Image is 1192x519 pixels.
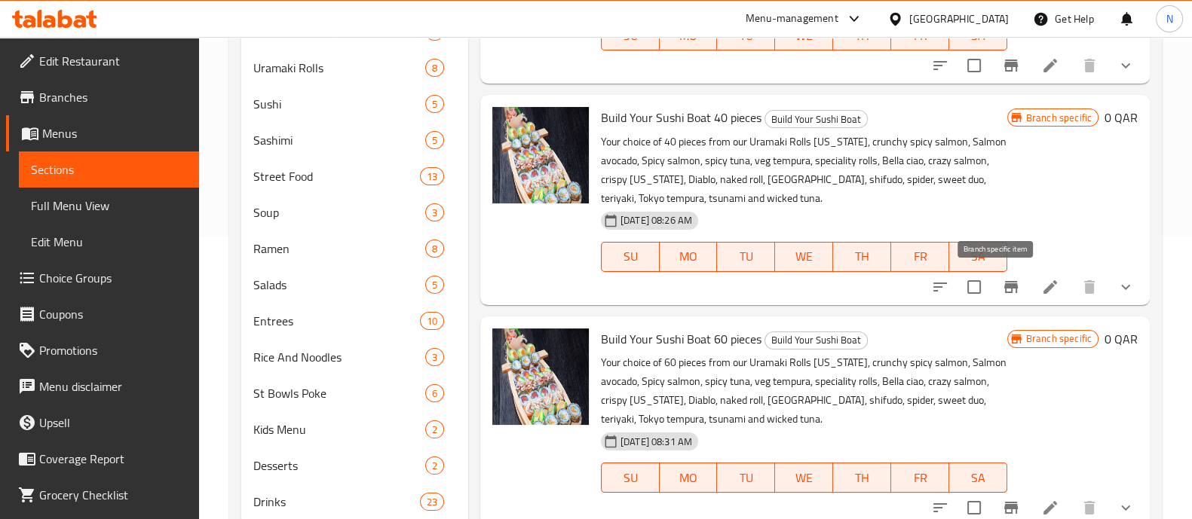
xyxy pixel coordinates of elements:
[426,423,443,437] span: 2
[958,50,990,81] span: Select to update
[425,420,444,438] div: items
[253,167,420,185] span: Street Food
[253,203,425,221] span: Soup
[241,339,468,375] div: Rice And Noodles3
[492,328,589,425] img: Build Your Sushi Boat 60 pieces
[614,435,698,449] span: [DATE] 08:31 AM
[425,240,444,258] div: items
[425,348,444,366] div: items
[241,230,468,267] div: Ramen8
[1166,11,1172,27] span: N
[426,206,443,220] span: 3
[660,242,718,272] button: MO
[253,456,425,475] div: Desserts
[253,384,425,402] div: St Bowls Poke
[897,25,943,47] span: FR
[922,47,958,84] button: sort-choices
[39,486,187,504] span: Grocery Checklist
[6,477,199,513] a: Grocery Checklist
[426,278,443,292] span: 5
[1117,278,1135,296] svg: Show Choices
[1020,111,1098,125] span: Branch specific
[723,467,769,489] span: TU
[19,188,199,224] a: Full Menu View
[31,233,187,251] span: Edit Menu
[253,131,425,149] span: Sashimi
[897,246,943,267] span: FR
[601,242,660,272] button: SU
[781,467,827,489] span: WE
[775,242,833,272] button: WE
[241,86,468,122] div: Sushi5
[241,194,468,230] div: Soup3
[253,312,420,330] span: Entrees
[253,59,425,77] span: Uramaki Rolls
[426,350,443,365] span: 3
[666,246,712,267] span: MO
[955,25,1001,47] span: SA
[955,246,1001,267] span: SA
[492,107,589,203] img: Build Your Sushi Boat 40 pieces
[891,463,949,493] button: FR
[426,242,443,256] span: 8
[39,269,187,287] span: Choice Groups
[897,467,943,489] span: FR
[666,25,712,47] span: MO
[253,276,425,294] div: Salads
[614,213,698,227] span: [DATE] 08:26 AM
[1020,331,1098,346] span: Branch specific
[426,386,443,401] span: 6
[19,151,199,188] a: Sections
[6,368,199,405] a: Menu disclaimer
[765,331,867,349] span: Build Your Sushi Boat
[765,110,868,128] div: Build Your Sushi Boat
[723,246,769,267] span: TU
[39,52,187,70] span: Edit Restaurant
[765,331,868,350] div: Build Your Sushi Boat
[666,467,712,489] span: MO
[426,61,443,75] span: 8
[717,463,775,493] button: TU
[39,377,187,395] span: Menu disclaimer
[955,467,1001,489] span: SA
[839,467,885,489] span: TH
[253,493,420,511] span: Drinks
[1105,107,1138,128] h6: 0 QAR
[717,242,775,272] button: TU
[833,463,891,493] button: TH
[241,158,468,194] div: Street Food13
[39,88,187,106] span: Branches
[425,203,444,221] div: items
[775,463,833,493] button: WE
[601,133,1007,208] p: Your choice of 40 pieces from our Uramaki Rolls [US_STATE], crunchy spicy salmon, Salmon avocado,...
[42,124,187,142] span: Menus
[1041,499,1059,517] a: Edit menu item
[6,296,199,332] a: Coupons
[1117,499,1135,517] svg: Show Choices
[608,246,654,267] span: SU
[601,353,1007,429] p: Your choice of 60 pieces from our Uramaki Rolls [US_STATE], crunchy spicy salmon, Salmon avocado,...
[420,493,444,511] div: items
[891,242,949,272] button: FR
[1041,278,1059,296] a: Edit menu item
[425,456,444,475] div: items
[1117,56,1135,75] svg: Show Choices
[253,348,425,366] div: Rice And Noodles
[1105,328,1138,350] h6: 0 QAR
[253,240,425,258] span: Ramen
[241,411,468,447] div: Kids Menu2
[420,312,444,330] div: items
[425,276,444,294] div: items
[765,111,867,128] span: Build Your Sushi Boat
[39,305,187,323] span: Coupons
[426,97,443,111] span: 5
[833,242,891,272] button: TH
[6,260,199,296] a: Choice Groups
[601,106,761,129] span: Build Your Sushi Boat 40 pieces
[39,341,187,359] span: Promotions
